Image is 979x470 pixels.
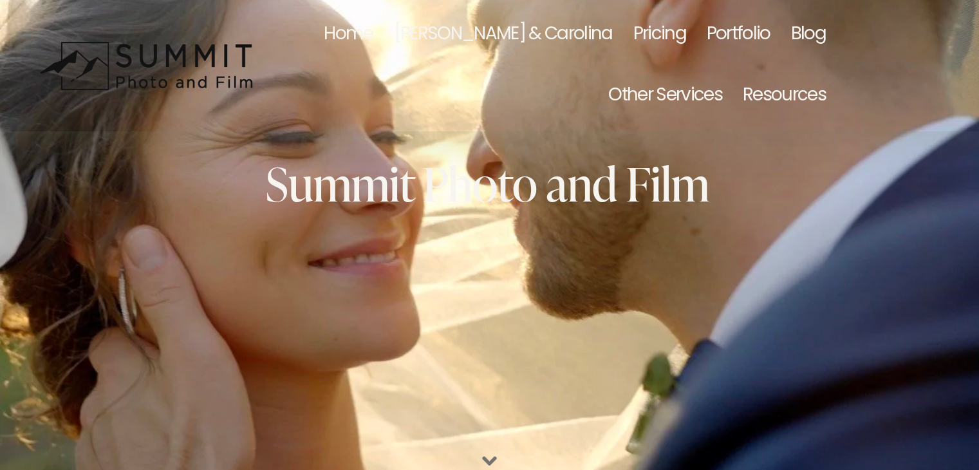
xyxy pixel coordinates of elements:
a: Home [324,5,373,66]
a: Pricing [633,5,686,66]
h1: Summit Photo and Film [266,160,709,206]
a: Portfolio [707,5,770,66]
img: Summit Photo and Film [39,41,261,91]
a: [PERSON_NAME] & Carolina [394,5,613,66]
span: Resources [743,68,826,125]
a: folder dropdown [608,66,722,126]
a: Blog [791,5,826,66]
a: folder dropdown [743,66,826,126]
span: Other Services [608,68,722,125]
